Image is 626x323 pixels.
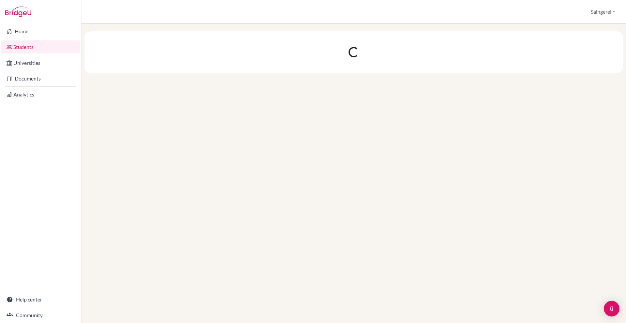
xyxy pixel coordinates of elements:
a: Help center [1,293,80,306]
img: Bridge-U [5,7,31,17]
button: Saingerel [588,6,618,18]
a: Analytics [1,88,80,101]
a: Documents [1,72,80,85]
a: Students [1,40,80,53]
a: Home [1,25,80,38]
a: Community [1,309,80,322]
a: Universities [1,56,80,69]
div: Open Intercom Messenger [604,301,619,316]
